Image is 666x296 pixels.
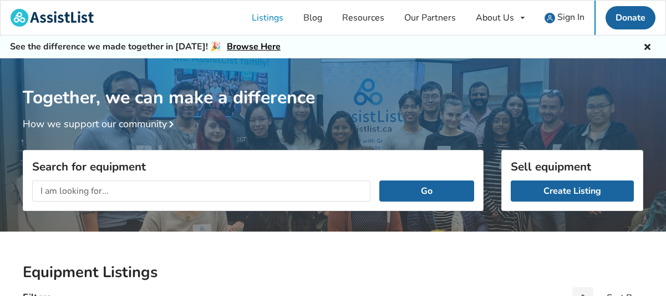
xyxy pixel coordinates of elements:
a: Our Partners [394,1,466,35]
h3: Search for equipment [32,159,474,174]
h3: Sell equipment [511,159,634,174]
a: How we support our community [23,117,178,131]
a: user icon Sign In [535,1,594,35]
div: About Us [476,13,514,22]
a: Resources [332,1,394,35]
a: Blog [293,1,332,35]
a: Donate [606,6,655,29]
img: user icon [545,13,555,23]
span: Sign In [557,11,584,23]
img: assistlist-logo [11,9,94,27]
a: Create Listing [511,180,634,202]
a: Listings [242,1,293,35]
button: Go [379,180,474,202]
input: I am looking for... [32,180,370,202]
h1: Together, we can make a difference [23,58,643,109]
a: Browse Here [227,41,281,53]
h2: Equipment Listings [23,263,643,282]
h5: See the difference we made together in [DATE]! 🎉 [10,41,281,53]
